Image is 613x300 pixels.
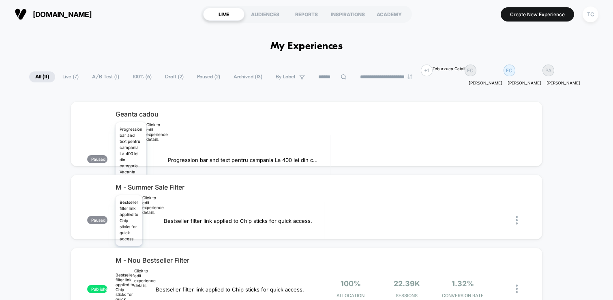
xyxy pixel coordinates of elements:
[15,8,27,20] img: Visually logo
[506,67,512,73] p: FC
[120,199,138,242] p: Bestseller filter link applied to Chip sticks for quick access.
[508,80,541,85] p: [PERSON_NAME]
[156,286,304,293] span: Bestseller filter link applied to Chip sticks for quick access.
[580,6,601,23] button: TC
[547,80,580,85] p: [PERSON_NAME]
[33,10,92,19] span: [DOMAIN_NAME]
[116,256,316,264] span: M - Nou Bestseller Filter
[327,8,369,21] div: INSPIRATIONS
[87,216,107,224] span: paused
[437,293,489,298] span: CONVERSION RATE
[270,41,343,52] h1: My Experiences
[168,157,318,163] span: Progression bar and text pentru campania La 400 lei din categoria Vacanta primesti o geanta cadou
[583,6,598,22] div: TC
[29,71,55,82] span: All ( 11 )
[407,74,412,79] img: end
[545,67,551,73] p: PA
[87,285,107,293] span: published
[337,293,364,298] span: Allocation
[286,8,327,21] div: REPORTS
[142,195,164,246] div: Click to edit experience details
[452,279,474,288] span: 1.32%
[164,218,312,224] span: Bestseller filter link applied to Chip sticks for quick access.
[276,74,295,80] span: By Label
[516,216,518,224] img: close
[191,71,226,82] span: Paused ( 2 )
[433,65,467,73] div: Teburzuca Catalin
[146,122,168,197] div: Click to edit experience details
[126,71,158,82] span: 100% ( 6 )
[159,71,190,82] span: Draft ( 2 )
[86,71,125,82] span: A/B Test ( 1 )
[120,126,142,193] p: Progression bar and text pentru campania La 400 lei din categoria Vacanta primesti o geanta cadou
[116,110,330,118] span: Geanta cadou
[341,279,361,288] span: 100%
[56,71,85,82] span: Live ( 7 )
[244,8,286,21] div: AUDIENCES
[369,8,410,21] div: ACADEMY
[467,67,474,73] p: FC
[12,8,94,21] button: [DOMAIN_NAME]
[116,183,324,191] span: M - Summer Sale Filter
[421,65,433,76] div: + 1
[469,80,502,85] p: [PERSON_NAME]
[501,7,574,22] button: Create New Experience
[381,293,433,298] span: Sessions
[516,285,518,293] img: close
[87,155,107,163] span: paused
[227,71,268,82] span: Archived ( 13 )
[394,279,420,288] span: 22.39k
[203,8,244,21] div: LIVE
